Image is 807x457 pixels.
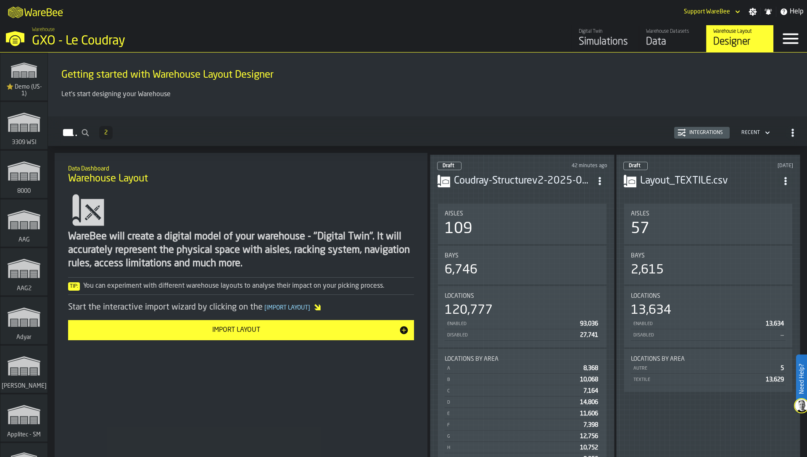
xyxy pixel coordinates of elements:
[446,333,577,338] div: Disabled
[445,210,600,217] div: Title
[639,25,706,52] a: link-to-/wh/i/efd9e906-5eb9-41af-aac9-d3e075764b8d/data
[631,252,786,259] div: Title
[579,35,632,49] div: Simulations
[445,210,463,217] span: Aisles
[0,394,47,443] a: link-to-/wh/i/662479f8-72da-4751-a936-1d66c412adb4/simulations
[580,445,598,451] span: 10,752
[631,210,786,217] div: Title
[68,172,148,186] span: Warehouse Layout
[446,423,580,428] div: F
[48,53,807,116] div: ItemListCard-
[96,126,116,139] div: ButtonLoadMore-Load More-Prev-First-Last
[445,408,600,419] div: StatList-item-E
[623,202,794,394] section: card-LayoutDashboardCard
[706,25,773,52] a: link-to-/wh/i/efd9e906-5eb9-41af-aac9-d3e075764b8d/designer
[438,204,607,244] div: stat-Aisles
[640,174,778,188] h3: Layout_TEXTILE.csv
[445,397,600,408] div: StatList-item-D
[445,252,600,259] div: Title
[68,320,414,340] button: button-Import Layout
[629,163,641,168] span: Draft
[445,293,600,299] div: Title
[445,221,472,237] div: 109
[633,333,778,338] div: Disabled
[633,366,778,371] div: AUTRE
[580,433,598,439] span: 12,756
[263,305,312,311] span: Import Layout
[61,68,274,82] span: Getting started with Warehouse Layout Designer
[438,286,607,347] div: stat-Locations
[631,263,664,278] div: 2,615
[583,388,598,394] span: 7,164
[264,305,266,311] span: [
[738,128,772,138] div: DropdownMenuValue-4
[684,8,730,15] div: DropdownMenuValue-Support WareBee
[445,356,600,362] div: Title
[797,355,806,402] label: Need Help?
[445,318,600,329] div: StatList-item-Enabled
[580,332,598,338] span: 27,741
[631,252,645,259] span: Bays
[446,389,580,394] div: C
[10,139,38,146] span: 3309 WSI
[631,303,671,318] div: 13,634
[580,399,598,405] span: 14,806
[0,248,47,297] a: link-to-/wh/i/ba0ffe14-8e36-4604-ab15-0eac01efbf24/simulations
[774,25,807,52] label: button-toggle-Menu
[68,282,80,291] span: Tip:
[443,163,454,168] span: Draft
[776,7,807,17] label: button-toggle-Help
[583,365,598,371] span: 8,368
[55,59,800,89] div: title-Getting started with Warehouse Layout Designer
[73,325,399,335] div: Import Layout
[624,286,793,347] div: stat-Locations
[445,293,474,299] span: Locations
[631,329,786,341] div: StatList-item-Disabled
[5,431,42,438] span: Applitec - SM
[454,174,592,188] div: Coudray-Structurev2-2025-08-001.csv
[104,130,108,136] span: 2
[624,204,793,244] div: stat-Aisles
[633,377,763,383] div: TEXTILE
[631,293,786,299] div: Title
[579,29,632,34] div: Digital Twin
[781,332,784,338] span: —
[0,200,47,248] a: link-to-/wh/i/27cb59bd-8ba0-4176-b0f1-d82d60966913/simulations
[17,236,32,243] span: AAG
[580,377,598,383] span: 10,068
[790,7,804,17] span: Help
[4,84,44,97] span: ⭐ Demo (US-1)
[741,130,760,136] div: DropdownMenuValue-4
[721,163,793,169] div: Updated: 30/07/2025, 12:58:32 Created: 30/07/2025, 12:57:57
[633,321,763,327] div: Enabled
[631,210,649,217] span: Aisles
[680,7,742,17] div: DropdownMenuValue-Support WareBee
[32,34,259,49] div: GXO - Le Coudray
[745,8,760,16] label: button-toggle-Settings
[580,321,598,327] span: 93,036
[674,127,730,139] button: button-Integrations
[446,445,577,451] div: H
[631,221,649,237] div: 57
[15,334,33,341] span: Adyar
[437,162,462,170] div: status-0 2
[446,377,577,383] div: B
[308,305,310,311] span: ]
[535,163,607,169] div: Updated: 11/08/2025, 13:53:28 Created: 01/08/2025, 16:09:06
[15,285,33,292] span: AAG2
[61,160,421,190] div: title-Warehouse Layout
[631,356,786,362] div: Title
[631,356,685,362] span: Locations by Area
[631,318,786,329] div: StatList-item-Enabled
[446,400,577,405] div: D
[781,365,784,371] span: 5
[446,366,580,371] div: A
[445,374,600,385] div: StatList-item-B
[446,411,577,417] div: E
[445,356,498,362] span: Locations by Area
